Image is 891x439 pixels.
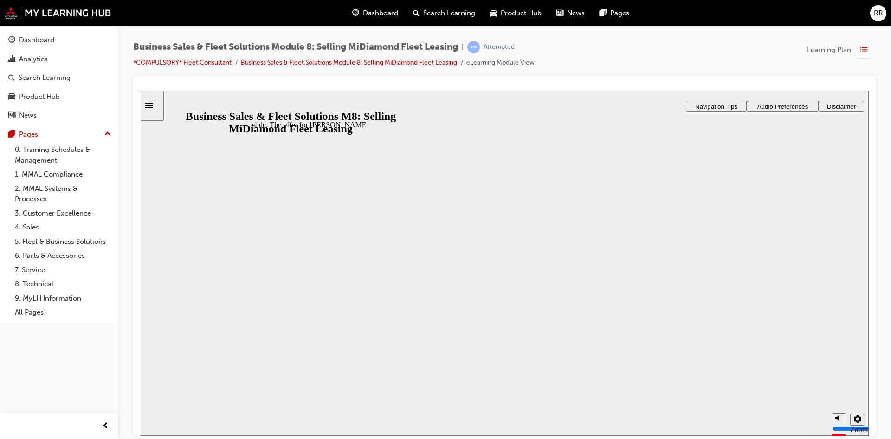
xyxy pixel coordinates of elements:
span: Product Hub [501,8,542,19]
button: Learning Plan [807,41,876,59]
div: Dashboard [19,35,54,46]
div: Pages [19,129,38,140]
span: Business Sales & Fleet Solutions Module 8: Selling MiDiamond Fleet Leasing [133,42,458,52]
a: 1. MMAL Compliance [11,167,115,182]
span: Learning Plan [807,45,851,55]
a: 0. Training Schedules & Management [11,143,115,167]
span: car-icon [8,93,15,101]
div: News [19,110,37,121]
span: car-icon [490,7,497,19]
span: search-icon [413,7,420,19]
a: Search Learning [4,69,115,86]
a: 8. Technical [11,277,115,291]
a: Product Hub [4,88,115,105]
span: pages-icon [600,7,607,19]
div: Product Hub [19,92,60,102]
span: prev-icon [102,420,109,432]
a: search-iconSearch Learning [406,4,483,23]
a: 7. Service [11,263,115,277]
button: RR [870,5,886,21]
span: guage-icon [8,36,15,45]
div: Analytics [19,54,48,65]
a: *COMPULSORY* Fleet Consultant [133,59,232,66]
span: list-icon [860,44,867,56]
a: Business Sales & Fleet Solutions Module 8: Selling MiDiamond Fleet Leasing [241,59,457,66]
span: News [567,8,585,19]
span: pages-icon [8,131,15,139]
span: up-icon [104,128,111,140]
span: search-icon [8,74,15,82]
button: Disclaimer [678,10,723,21]
label: Zoom to fit [710,335,727,360]
button: Pages [4,126,115,143]
span: chart-icon [8,55,15,64]
a: 9. MyLH Information [11,291,115,306]
span: Pages [610,8,629,19]
a: pages-iconPages [592,4,637,23]
span: learningRecordVerb_ATTEMPT-icon [467,41,480,53]
a: 6. Parts & Accessories [11,249,115,263]
button: Navigation Tips [545,10,606,21]
a: All Pages [11,305,115,320]
span: news-icon [8,111,15,120]
span: Search Learning [423,8,475,19]
div: Search Learning [19,72,71,83]
a: guage-iconDashboard [345,4,406,23]
span: Disclaimer [686,13,715,20]
a: 2. MMAL Systems & Processes [11,182,115,206]
a: Dashboard [4,32,115,49]
img: mmal [5,7,111,19]
button: Audio Preferences [606,10,678,21]
button: Mute (Ctrl+Alt+M) [691,323,706,334]
span: Navigation Tips [555,13,597,20]
a: News [4,107,115,124]
div: Attempted [484,43,515,52]
button: DashboardAnalyticsSearch LearningProduct HubNews [4,30,115,126]
input: volume [692,334,752,342]
span: guage-icon [352,7,359,19]
a: news-iconNews [549,4,592,23]
span: Dashboard [363,8,398,19]
a: car-iconProduct Hub [483,4,549,23]
a: Analytics [4,51,115,68]
a: 5. Fleet & Business Solutions [11,235,115,249]
a: 4. Sales [11,220,115,235]
span: Audio Preferences [617,13,668,20]
a: 3. Customer Excellence [11,206,115,221]
button: Settings [710,323,724,335]
li: eLearning Module View [466,58,535,68]
div: misc controls [686,315,723,345]
span: | [462,42,464,52]
span: news-icon [556,7,563,19]
span: RR [874,8,883,19]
